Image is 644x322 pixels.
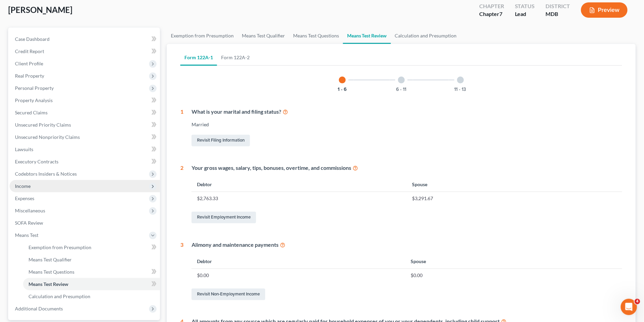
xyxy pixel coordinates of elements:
[192,108,622,116] div: What is your marital and filing status?
[407,192,622,205] td: $3,291.67
[10,107,160,119] a: Secured Claims
[23,254,160,266] a: Means Test Qualifier
[217,49,254,66] a: Form 122A-2
[546,2,570,10] div: District
[15,195,34,201] span: Expenses
[10,119,160,131] a: Unsecured Priority Claims
[192,254,406,269] th: Debtor
[15,73,44,79] span: Real Property
[192,241,622,249] div: Alimony and maintenance payments
[343,28,391,44] a: Means Test Review
[15,171,77,177] span: Codebtors Insiders & Notices
[10,143,160,156] a: Lawsuits
[635,299,640,304] span: 4
[289,28,343,44] a: Means Test Questions
[15,146,33,152] span: Lawsuits
[192,192,407,205] td: $2,763.33
[15,232,38,238] span: Means Test
[10,217,160,229] a: SOFA Review
[29,293,90,299] span: Calculation and Presumption
[15,85,54,91] span: Personal Property
[238,28,289,44] a: Means Test Qualifier
[15,306,63,311] span: Additional Documents
[15,36,50,42] span: Case Dashboard
[15,48,44,54] span: Credit Report
[180,241,183,302] div: 3
[546,10,570,18] div: MDB
[15,220,43,226] span: SOFA Review
[407,177,622,192] th: Spouse
[479,2,504,10] div: Chapter
[10,131,160,143] a: Unsecured Nonpriority Claims
[406,269,622,282] td: $0.00
[10,33,160,45] a: Case Dashboard
[29,257,72,262] span: Means Test Qualifier
[15,183,31,189] span: Income
[192,135,250,146] a: Revisit Filing Information
[15,208,45,213] span: Miscellaneous
[10,45,160,58] a: Credit Report
[192,212,256,223] a: Revisit Employment Income
[192,289,265,300] a: Revisit Non-Employment Income
[515,2,535,10] div: Status
[23,241,160,254] a: Exemption from Presumption
[581,2,628,18] button: Preview
[15,110,48,115] span: Secured Claims
[396,87,407,92] button: 6 - 11
[15,61,43,66] span: Client Profile
[23,266,160,278] a: Means Test Questions
[8,5,72,15] span: [PERSON_NAME]
[180,164,183,225] div: 2
[621,299,637,315] iframe: Intercom live chat
[515,10,535,18] div: Lead
[15,134,80,140] span: Unsecured Nonpriority Claims
[29,244,91,250] span: Exemption from Presumption
[15,122,71,128] span: Unsecured Priority Claims
[479,10,504,18] div: Chapter
[23,278,160,290] a: Means Test Review
[406,254,622,269] th: Spouse
[180,108,183,148] div: 1
[454,87,466,92] button: 11 - 13
[10,94,160,107] a: Property Analysis
[23,290,160,303] a: Calculation and Presumption
[29,269,74,275] span: Means Test Questions
[167,28,238,44] a: Exemption from Presumption
[10,156,160,168] a: Executory Contracts
[29,281,68,287] span: Means Test Review
[499,11,502,17] span: 7
[391,28,461,44] a: Calculation and Presumption
[180,49,217,66] a: Form 122A-1
[15,97,53,103] span: Property Analysis
[192,177,407,192] th: Debtor
[192,164,622,172] div: Your gross wages, salary, tips, bonuses, overtime, and commissions
[338,87,347,92] button: 1 - 6
[15,159,58,164] span: Executory Contracts
[192,269,406,282] td: $0.00
[192,121,622,128] div: Married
